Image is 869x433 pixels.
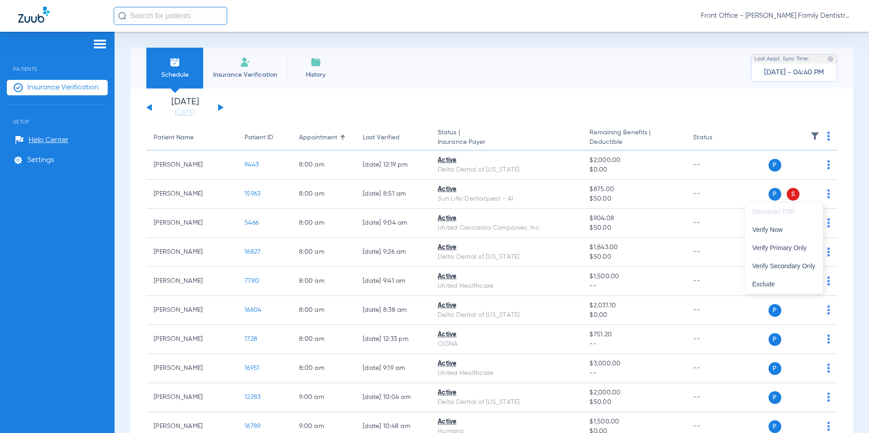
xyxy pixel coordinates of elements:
span: Verify Now [752,226,815,233]
iframe: Chat Widget [824,389,869,433]
span: Verify Primary Only [752,245,815,251]
span: Verify Secondary Only [752,263,815,269]
span: Exclude [752,281,815,287]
